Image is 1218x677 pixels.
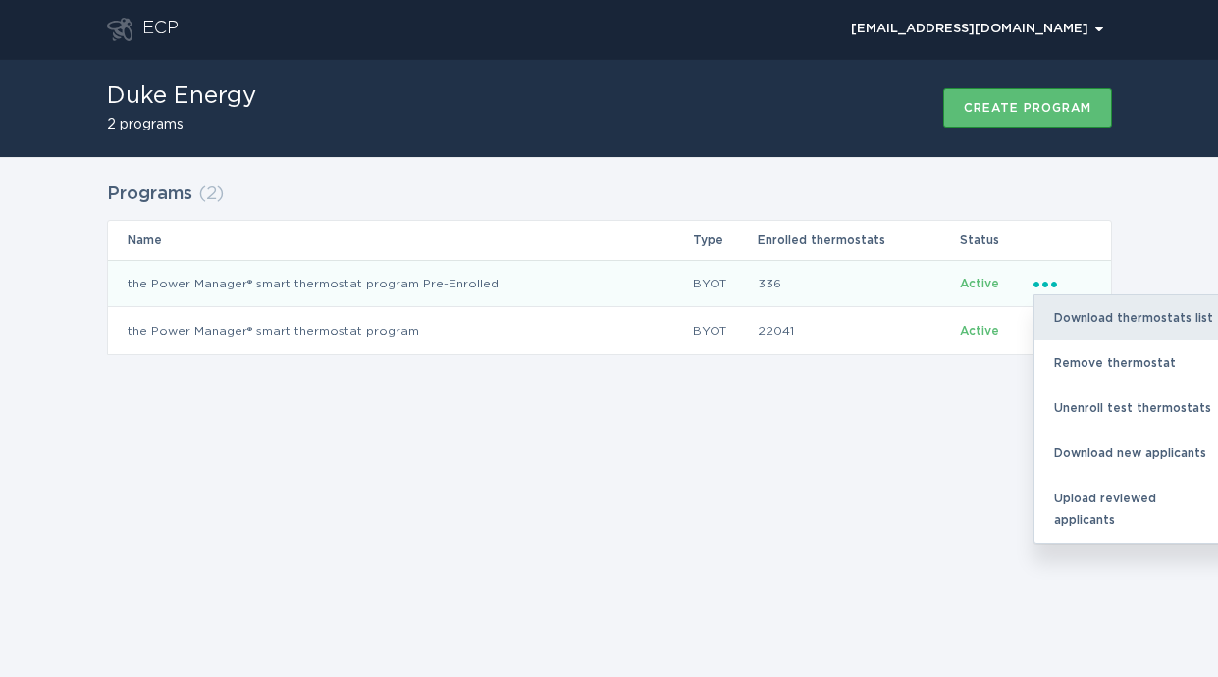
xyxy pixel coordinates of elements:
tr: 7de0c1b802e044bd8b7b0867c0139d95 [108,307,1111,354]
h2: 2 programs [107,118,256,131]
div: Popover menu [842,15,1112,44]
div: ECP [142,18,179,41]
th: Enrolled thermostats [757,221,959,260]
span: Active [960,325,999,337]
div: [EMAIL_ADDRESS][DOMAIN_NAME] [851,24,1103,35]
td: 336 [757,260,959,307]
tr: 452d1ef0c5c9408dbc7fe002cb53714c [108,260,1111,307]
td: 22041 [757,307,959,354]
div: Create program [964,102,1091,114]
button: Open user account details [842,15,1112,44]
td: the Power Manager® smart thermostat program [108,307,693,354]
th: Type [692,221,757,260]
th: Status [959,221,1033,260]
span: ( 2 ) [198,185,224,203]
button: Go to dashboard [107,18,132,41]
h1: Duke Energy [107,84,256,108]
td: BYOT [692,260,757,307]
h2: Programs [107,177,192,212]
td: BYOT [692,307,757,354]
span: Active [960,278,999,289]
button: Create program [943,88,1112,128]
th: Name [108,221,693,260]
td: the Power Manager® smart thermostat program Pre-Enrolled [108,260,693,307]
tr: Table Headers [108,221,1111,260]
